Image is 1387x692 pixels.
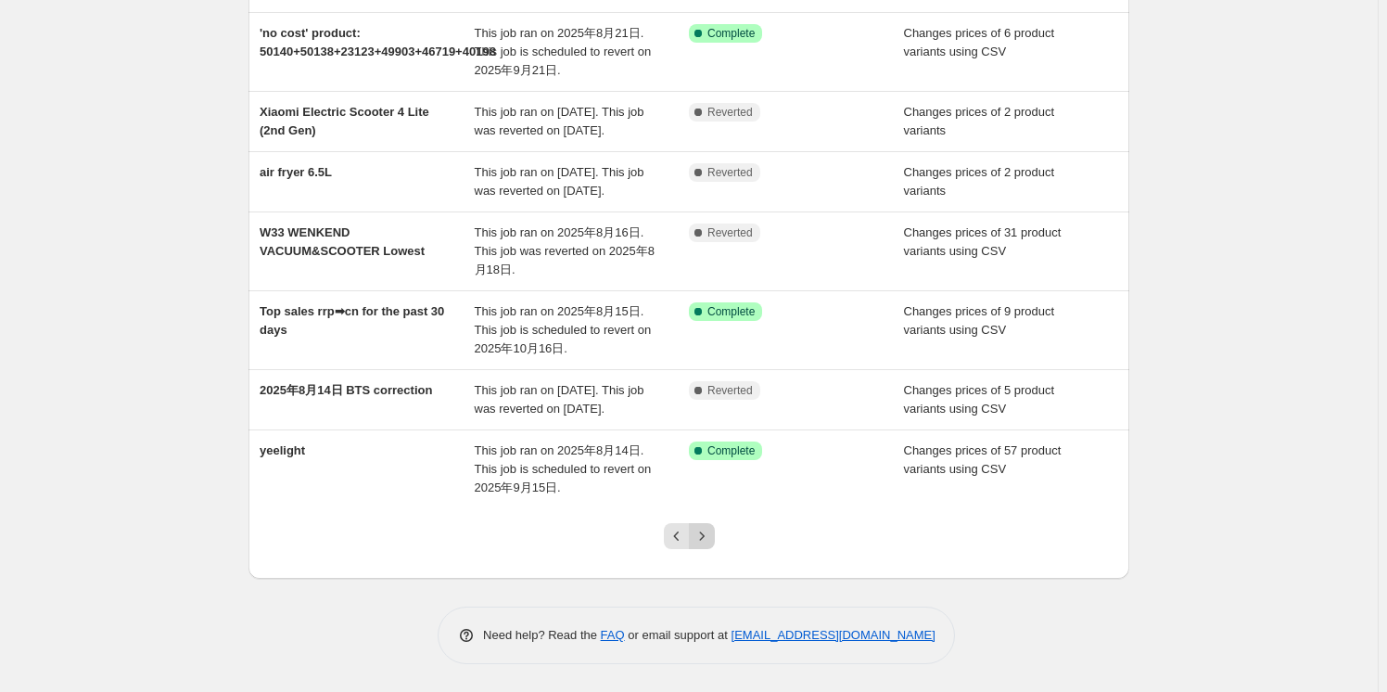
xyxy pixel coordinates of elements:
[707,225,753,240] span: Reverted
[904,105,1055,137] span: Changes prices of 2 product variants
[475,165,644,198] span: This job ran on [DATE]. This job was reverted on [DATE].
[707,26,755,41] span: Complete
[475,105,644,137] span: This job ran on [DATE]. This job was reverted on [DATE].
[707,304,755,319] span: Complete
[664,523,715,549] nav: Pagination
[707,443,755,458] span: Complete
[260,304,444,337] span: Top sales rrp➡cn for the past 30 days
[475,383,644,416] span: This job ran on [DATE]. This job was reverted on [DATE].
[260,225,425,258] span: W33 WENKEND VACUUM&SCOOTER Lowest
[260,383,432,397] span: 2025年8月14日 BTS correction
[732,628,935,642] a: [EMAIL_ADDRESS][DOMAIN_NAME]
[707,165,753,180] span: Reverted
[707,105,753,120] span: Reverted
[601,628,625,642] a: FAQ
[689,523,715,549] button: Next
[483,628,601,642] span: Need help? Read the
[475,443,652,494] span: This job ran on 2025年8月14日. This job is scheduled to revert on 2025年9月15日.
[707,383,753,398] span: Reverted
[904,26,1055,58] span: Changes prices of 6 product variants using CSV
[904,165,1055,198] span: Changes prices of 2 product variants
[475,304,652,355] span: This job ran on 2025年8月15日. This job is scheduled to revert on 2025年10月16日.
[904,383,1055,416] span: Changes prices of 5 product variants using CSV
[260,26,496,58] span: 'no cost' product: 50140+50138+23123+49903+46719+40198
[260,105,429,137] span: Xiaomi Electric Scooter 4 Lite (2nd Gen)
[664,523,690,549] button: Previous
[260,443,305,457] span: yeelight
[260,165,332,179] span: air fryer 6.5L
[475,225,655,276] span: This job ran on 2025年8月16日. This job was reverted on 2025年8月18日.
[904,304,1055,337] span: Changes prices of 9 product variants using CSV
[904,225,1062,258] span: Changes prices of 31 product variants using CSV
[625,628,732,642] span: or email support at
[475,26,652,77] span: This job ran on 2025年8月21日. This job is scheduled to revert on 2025年9月21日.
[904,443,1062,476] span: Changes prices of 57 product variants using CSV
